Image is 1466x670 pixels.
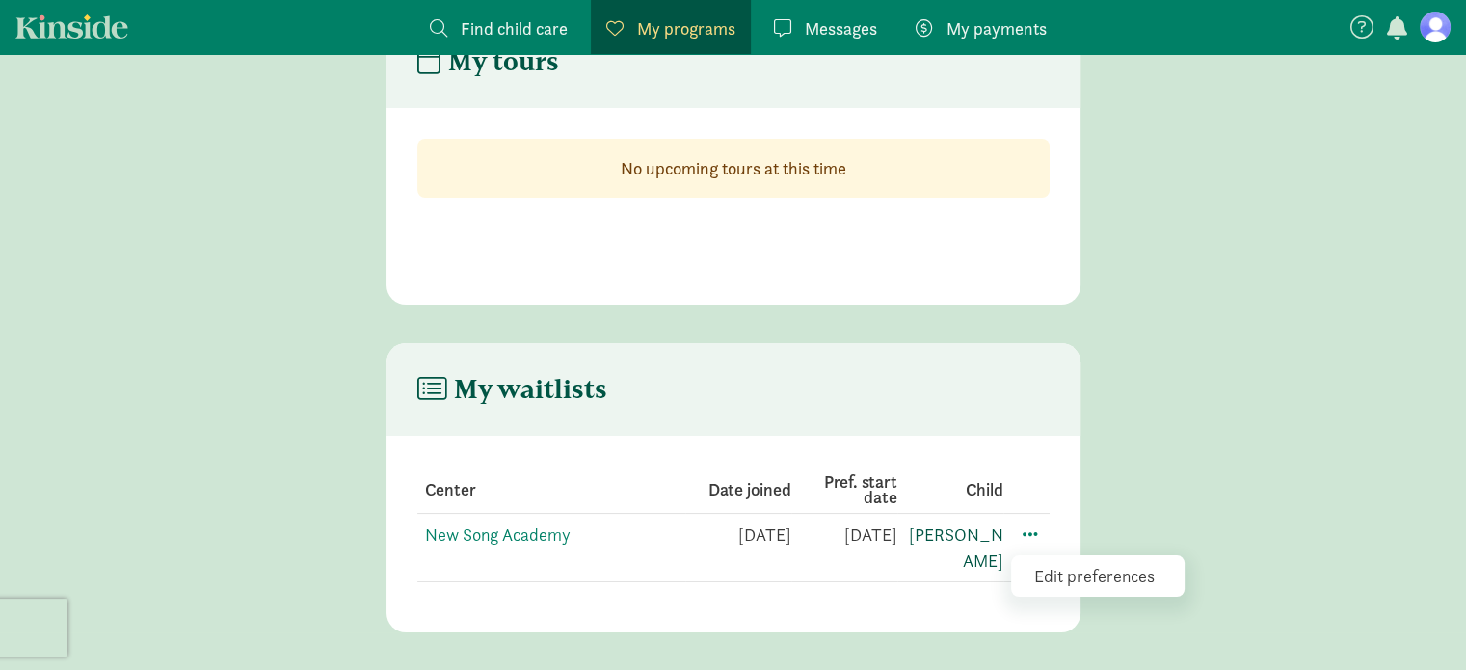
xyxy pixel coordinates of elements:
[1011,555,1185,597] div: Edit preferences
[685,467,791,514] th: Date joined
[621,157,846,179] strong: No upcoming tours at this time
[637,15,735,41] span: My programs
[805,15,877,41] span: Messages
[791,467,897,514] th: Pref. start date
[685,514,791,582] td: [DATE]
[461,15,568,41] span: Find child care
[946,15,1047,41] span: My payments
[15,14,128,39] a: Kinside
[909,523,1003,572] a: [PERSON_NAME]
[417,374,607,405] h4: My waitlists
[417,467,685,514] th: Center
[417,46,559,77] h4: My tours
[791,514,897,582] td: [DATE]
[897,467,1003,514] th: Child
[425,523,571,546] a: New Song Academy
